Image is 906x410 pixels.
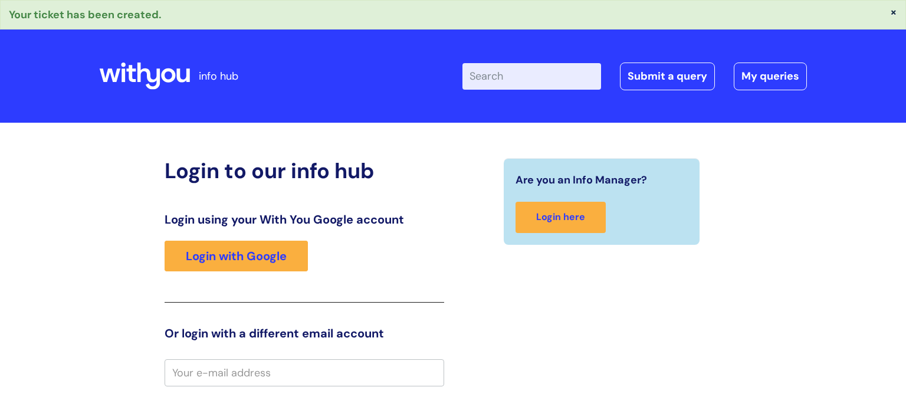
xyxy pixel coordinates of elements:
button: × [890,6,897,17]
h2: Login to our info hub [165,158,444,183]
a: Login here [516,202,606,233]
a: Submit a query [620,63,715,90]
p: info hub [199,67,238,86]
h3: Or login with a different email account [165,326,444,340]
h3: Login using your With You Google account [165,212,444,227]
span: Are you an Info Manager? [516,170,647,189]
input: Your e-mail address [165,359,444,386]
a: Login with Google [165,241,308,271]
input: Search [462,63,601,89]
a: My queries [734,63,807,90]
